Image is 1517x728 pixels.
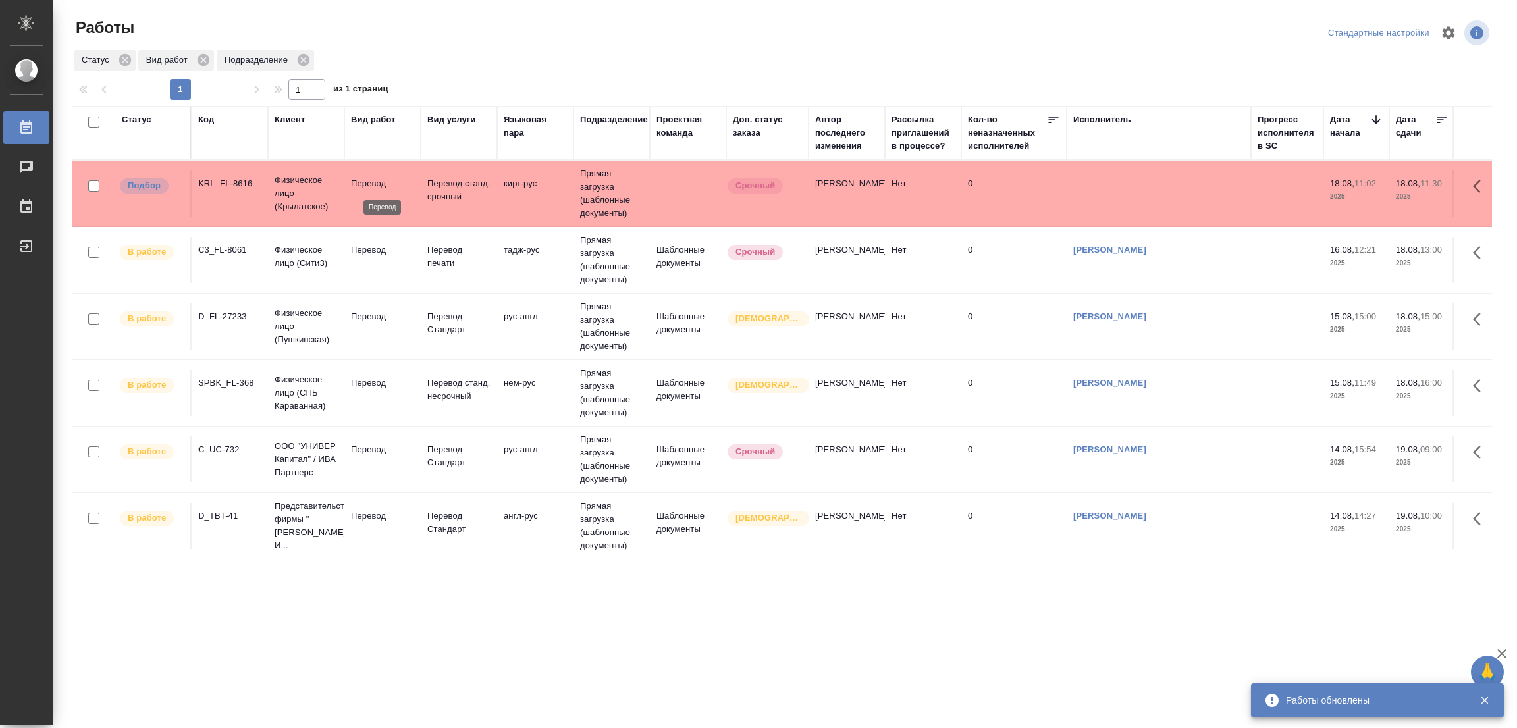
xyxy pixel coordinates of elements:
[138,50,214,71] div: Вид работ
[1465,436,1497,468] button: Здесь прячутся важные кнопки
[1396,178,1420,188] p: 18.08,
[892,113,955,153] div: Рассылка приглашений в процессе?
[961,503,1067,549] td: 0
[809,303,885,350] td: [PERSON_NAME]
[1396,311,1420,321] p: 18.08,
[351,509,414,523] p: Перевод
[573,360,650,426] td: Прямая загрузка (шаблонные документы)
[198,310,261,323] div: D_FL-27233
[497,503,573,549] td: англ-рус
[1396,245,1420,255] p: 18.08,
[1465,370,1497,402] button: Здесь прячутся важные кнопки
[217,50,314,71] div: Подразделение
[74,50,136,71] div: Статус
[1330,245,1354,255] p: 16.08,
[1420,178,1442,188] p: 11:30
[128,246,166,259] p: В работе
[504,113,567,140] div: Языковая пара
[1073,245,1146,255] a: [PERSON_NAME]
[1396,456,1449,469] p: 2025
[1465,503,1497,534] button: Здесь прячутся важные кнопки
[275,440,338,479] p: ООО "УНИВЕР Капитал" / ИВА Партнерс
[968,113,1047,153] div: Кол-во неназначенных исполнителей
[351,443,414,456] p: Перевод
[198,244,261,257] div: C3_FL-8061
[1420,511,1442,521] p: 10:00
[650,503,726,549] td: Шаблонные документы
[497,370,573,416] td: нем-рус
[573,427,650,492] td: Прямая загрузка (шаблонные документы)
[1330,444,1354,454] p: 14.08,
[650,370,726,416] td: Шаблонные документы
[1354,511,1376,521] p: 14:27
[815,113,878,153] div: Автор последнего изменения
[573,227,650,293] td: Прямая загрузка (шаблонные документы)
[1330,378,1354,388] p: 15.08,
[733,113,802,140] div: Доп. статус заказа
[961,370,1067,416] td: 0
[650,436,726,482] td: Шаблонные документы
[198,509,261,523] div: D_TBT-41
[1330,511,1354,521] p: 14.08,
[1471,694,1498,706] button: Закрыть
[1396,323,1449,336] p: 2025
[573,493,650,559] td: Прямая загрузка (шаблонные документы)
[427,443,491,469] p: Перевод Стандарт
[1465,170,1497,202] button: Здесь прячутся важные кнопки
[573,294,650,359] td: Прямая загрузка (шаблонные документы)
[809,237,885,283] td: [PERSON_NAME]
[497,303,573,350] td: рус-англ
[128,511,166,525] p: В работе
[1433,17,1464,49] span: Настроить таблицу
[128,312,166,325] p: В работе
[497,170,573,217] td: кирг-рус
[351,113,396,126] div: Вид работ
[1396,113,1435,140] div: Дата сдачи
[1073,113,1131,126] div: Исполнитель
[275,500,338,552] p: Представительство фирмы "[PERSON_NAME] И...
[427,244,491,270] p: Перевод печати
[885,303,961,350] td: Нет
[1464,20,1492,45] span: Посмотреть информацию
[656,113,720,140] div: Проектная команда
[1258,113,1317,153] div: Прогресс исполнителя в SC
[650,303,726,350] td: Шаблонные документы
[735,312,801,325] p: [DEMOGRAPHIC_DATA]
[1471,656,1504,689] button: 🙏
[961,170,1067,217] td: 0
[1396,444,1420,454] p: 19.08,
[1396,190,1449,203] p: 2025
[122,113,151,126] div: Статус
[1330,311,1354,321] p: 15.08,
[351,377,414,390] p: Перевод
[735,511,801,525] p: [DEMOGRAPHIC_DATA]
[146,53,192,66] p: Вид работ
[427,310,491,336] p: Перевод Стандарт
[1396,390,1449,403] p: 2025
[735,445,775,458] p: Срочный
[650,237,726,283] td: Шаблонные документы
[885,370,961,416] td: Нет
[198,443,261,456] div: C_UC-732
[351,177,414,190] p: Перевод
[72,17,134,38] span: Работы
[427,377,491,403] p: Перевод станд. несрочный
[1396,257,1449,270] p: 2025
[427,509,491,536] p: Перевод Стандарт
[1465,303,1497,335] button: Здесь прячутся важные кнопки
[119,377,184,394] div: Исполнитель выполняет работу
[427,113,476,126] div: Вид услуги
[198,377,261,390] div: SPBK_FL-368
[1330,113,1370,140] div: Дата начала
[1325,23,1433,43] div: split button
[885,170,961,217] td: Нет
[1396,523,1449,536] p: 2025
[275,307,338,346] p: Физическое лицо (Пушкинская)
[809,170,885,217] td: [PERSON_NAME]
[1354,178,1376,188] p: 11:02
[119,443,184,461] div: Исполнитель выполняет работу
[128,378,166,392] p: В работе
[735,246,775,259] p: Срочный
[1330,178,1354,188] p: 18.08,
[275,244,338,270] p: Физическое лицо (Сити3)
